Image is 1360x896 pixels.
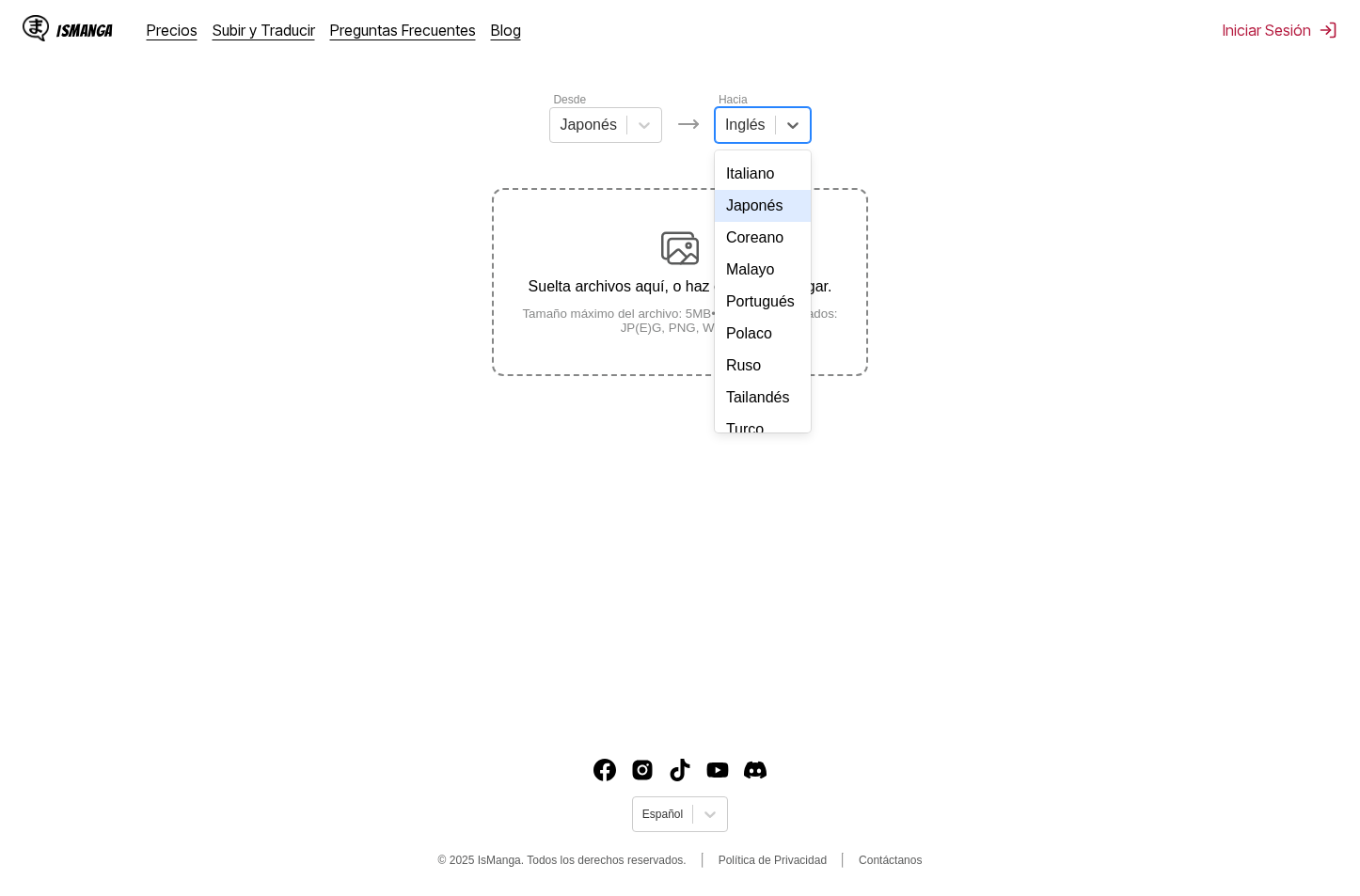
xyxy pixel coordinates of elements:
a: Discord [744,759,767,781]
label: Desde [553,93,586,106]
input: Select language [642,808,645,821]
img: IsManga Discord [744,759,767,781]
a: TikTok [669,759,691,781]
img: IsManga YouTube [706,759,729,781]
div: Tailandés [715,382,811,414]
a: Preguntas Frecuentes [330,21,476,39]
img: Languages icon [677,113,700,135]
div: Polaco [715,318,811,350]
img: Sign out [1319,21,1337,39]
span: © 2025 IsManga. Todos los derechos reservados. [438,854,687,867]
a: Precios [147,21,198,39]
small: Tamaño máximo del archivo: 5MB • Formatos soportados: JP(E)G, PNG, WEBP [494,307,866,335]
div: Coreano [715,222,811,254]
div: Turco [715,414,811,446]
div: Malayo [715,254,811,286]
div: Ruso [715,350,811,382]
img: IsManga Instagram [631,759,654,781]
img: IsManga TikTok [669,759,691,781]
a: Blog [491,21,521,39]
a: IsManga LogoIsManga [23,15,147,45]
img: IsManga Logo [23,15,49,41]
p: Suelta archivos aquí, o haz clic para navegar. [494,278,866,295]
div: Italiano [715,158,811,190]
div: Japonés [715,190,811,222]
a: Youtube [706,759,729,781]
div: Portugués [715,286,811,318]
a: Contáctanos [859,854,922,867]
img: IsManga Facebook [593,759,616,781]
a: Facebook [593,759,616,781]
button: Iniciar Sesión [1223,21,1337,39]
a: Instagram [631,759,654,781]
label: Hacia [719,93,748,106]
a: Subir y Traducir [213,21,315,39]
div: IsManga [56,22,113,39]
a: Política de Privacidad [719,854,827,867]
